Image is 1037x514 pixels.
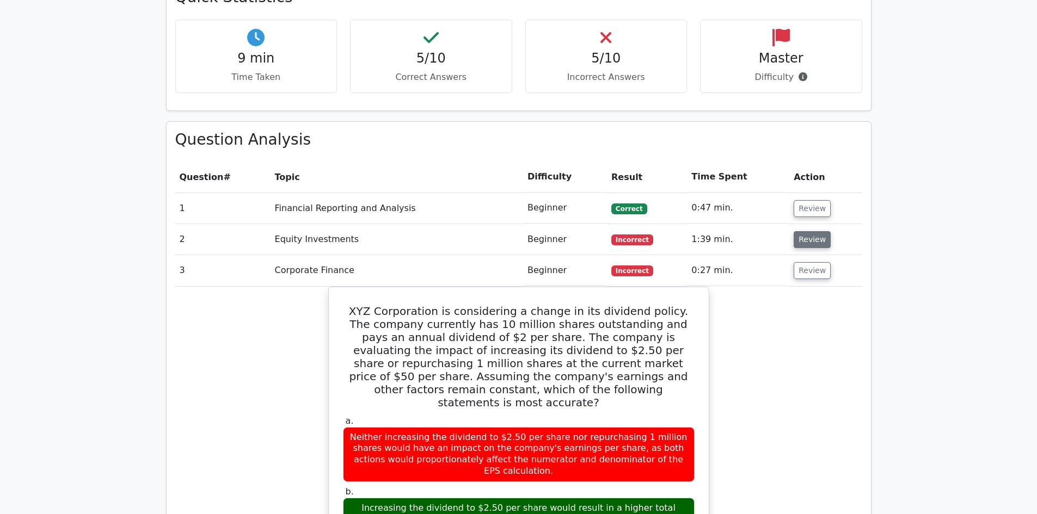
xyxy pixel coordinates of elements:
[346,416,354,426] span: a.
[794,200,831,217] button: Review
[687,224,789,255] td: 1:39 min.
[523,193,607,224] td: Beginner
[607,162,687,193] th: Result
[271,224,523,255] td: Equity Investments
[271,162,523,193] th: Topic
[611,203,647,214] span: Correct
[789,162,862,193] th: Action
[709,51,853,66] h4: Master
[523,255,607,286] td: Beginner
[794,262,831,279] button: Review
[687,162,789,193] th: Time Spent
[175,224,271,255] td: 2
[687,255,789,286] td: 0:27 min.
[359,71,503,84] p: Correct Answers
[611,234,653,245] span: Incorrect
[271,193,523,224] td: Financial Reporting and Analysis
[709,71,853,84] p: Difficulty
[185,51,328,66] h4: 9 min
[359,51,503,66] h4: 5/10
[180,172,224,182] span: Question
[794,231,831,248] button: Review
[523,224,607,255] td: Beginner
[687,193,789,224] td: 0:47 min.
[342,305,696,409] h5: XYZ Corporation is considering a change in its dividend policy. The company currently has 10 mill...
[343,427,695,482] div: Neither increasing the dividend to $2.50 per share nor repurchasing 1 million shares would have a...
[535,51,678,66] h4: 5/10
[185,71,328,84] p: Time Taken
[175,162,271,193] th: #
[271,255,523,286] td: Corporate Finance
[175,131,862,149] h3: Question Analysis
[535,71,678,84] p: Incorrect Answers
[346,486,354,497] span: b.
[523,162,607,193] th: Difficulty
[175,255,271,286] td: 3
[175,193,271,224] td: 1
[611,265,653,276] span: Incorrect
